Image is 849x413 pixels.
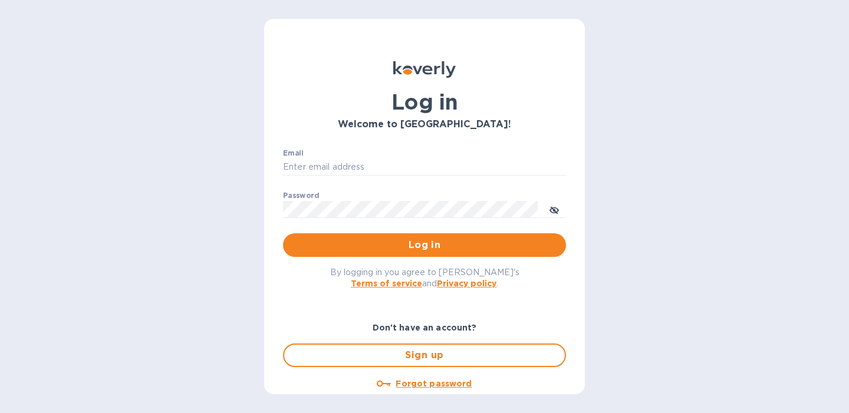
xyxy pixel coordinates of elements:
[351,279,422,288] a: Terms of service
[294,348,555,362] span: Sign up
[283,158,566,176] input: Enter email address
[393,61,456,78] img: Koverly
[373,323,477,332] b: Don't have an account?
[542,197,566,221] button: toggle password visibility
[437,279,496,288] a: Privacy policy
[283,233,566,257] button: Log in
[396,379,472,388] u: Forgot password
[283,119,566,130] h3: Welcome to [GEOGRAPHIC_DATA]!
[283,150,304,157] label: Email
[292,238,557,252] span: Log in
[283,192,319,199] label: Password
[283,343,566,367] button: Sign up
[330,267,519,288] span: By logging in you agree to [PERSON_NAME]'s and .
[283,90,566,114] h1: Log in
